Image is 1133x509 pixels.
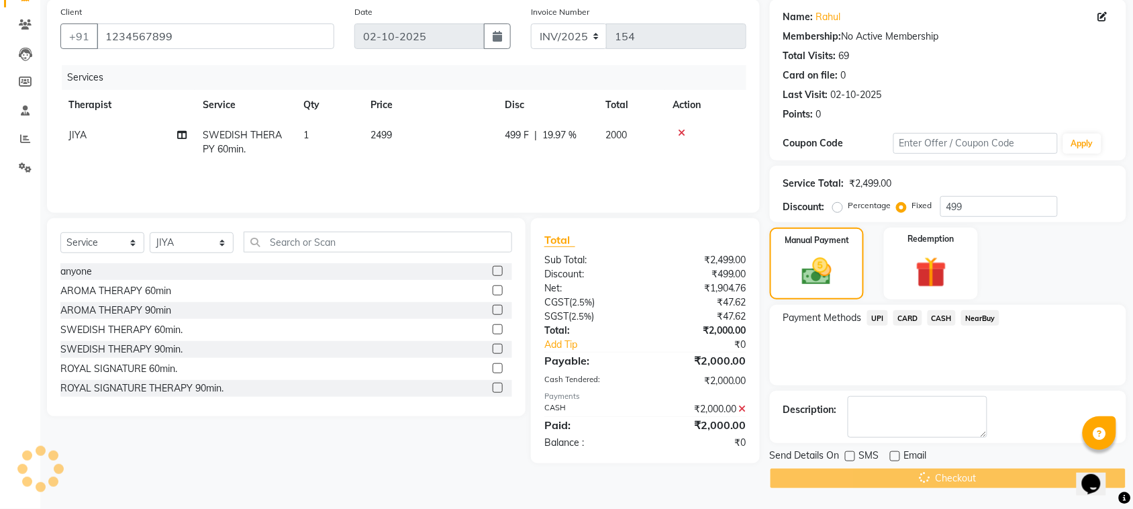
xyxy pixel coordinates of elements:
div: ₹2,000.00 [645,353,756,369]
span: Send Details On [770,449,840,465]
iframe: chat widget [1077,455,1120,496]
div: ₹2,000.00 [645,324,756,338]
span: 2.5% [572,297,592,308]
span: SWEDISH THERAPY 60min. [203,129,282,155]
div: Sub Total: [534,253,646,267]
input: Search by Name/Mobile/Email/Code [97,24,334,49]
div: ₹0 [645,436,756,450]
div: ₹2,499.00 [850,177,892,191]
div: Last Visit: [783,88,828,102]
span: | [534,128,537,142]
label: Client [60,6,82,18]
span: UPI [867,310,888,326]
div: 0 [816,107,822,122]
div: ₹499.00 [645,267,756,281]
div: ( ) [534,310,646,324]
div: ( ) [534,295,646,310]
div: Payments [544,391,746,402]
button: Apply [1063,134,1101,154]
div: Card on file: [783,68,838,83]
img: _gift.svg [906,253,956,291]
div: 02-10-2025 [831,88,882,102]
div: ₹2,499.00 [645,253,756,267]
span: CASH [928,310,956,326]
div: ROYAL SIGNATURE 60min. [60,362,177,376]
th: Price [362,90,497,120]
div: Membership: [783,30,842,44]
div: ₹2,000.00 [645,417,756,433]
div: SWEDISH THERAPY 60min. [60,323,183,337]
span: 1 [303,129,309,141]
th: Total [597,90,664,120]
span: 19.97 % [542,128,577,142]
div: AROMA THERAPY 60min [60,284,171,298]
button: +91 [60,24,98,49]
label: Date [354,6,373,18]
div: SWEDISH THERAPY 90min. [60,342,183,357]
div: Discount: [783,200,825,214]
div: ₹47.62 [645,310,756,324]
div: Service Total: [783,177,844,191]
div: Paid: [534,417,646,433]
div: ₹1,904.76 [645,281,756,295]
label: Percentage [848,199,891,212]
span: NearBuy [961,310,999,326]
label: Invoice Number [531,6,589,18]
th: Service [195,90,295,120]
div: ₹2,000.00 [645,402,756,416]
th: Therapist [60,90,195,120]
label: Fixed [912,199,932,212]
div: CASH [534,402,646,416]
input: Search or Scan [244,232,512,252]
span: 2000 [605,129,627,141]
span: SMS [859,449,879,465]
span: CGST [544,296,569,308]
span: Total [544,233,575,247]
div: Discount: [534,267,646,281]
span: CARD [893,310,922,326]
div: anyone [60,265,92,279]
div: Total Visits: [783,49,836,63]
div: Coupon Code [783,136,893,150]
div: Points: [783,107,814,122]
div: No Active Membership [783,30,1113,44]
div: ₹2,000.00 [645,374,756,388]
span: 2.5% [571,311,591,322]
a: Add Tip [534,338,664,352]
div: Total: [534,324,646,338]
div: AROMA THERAPY 90min [60,304,171,318]
div: 69 [839,49,850,63]
span: SGST [544,310,569,322]
div: 0 [841,68,846,83]
div: Balance : [534,436,646,450]
div: Net: [534,281,646,295]
div: ROYAL SIGNATURE THERAPY 90min. [60,381,224,396]
label: Redemption [908,233,954,245]
th: Action [664,90,746,120]
img: _cash.svg [793,254,841,289]
span: 2499 [371,129,392,141]
span: 499 F [505,128,529,142]
div: ₹0 [664,338,756,352]
div: Payable: [534,353,646,369]
th: Qty [295,90,362,120]
th: Disc [497,90,597,120]
a: Rahul [816,10,841,24]
div: Name: [783,10,814,24]
div: Cash Tendered: [534,374,646,388]
div: Description: [783,403,837,417]
div: ₹47.62 [645,295,756,310]
span: Payment Methods [783,311,862,325]
span: Email [904,449,927,465]
span: JIYA [68,129,87,141]
label: Manual Payment [785,234,849,246]
input: Enter Offer / Coupon Code [893,133,1058,154]
div: Services [62,65,756,90]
